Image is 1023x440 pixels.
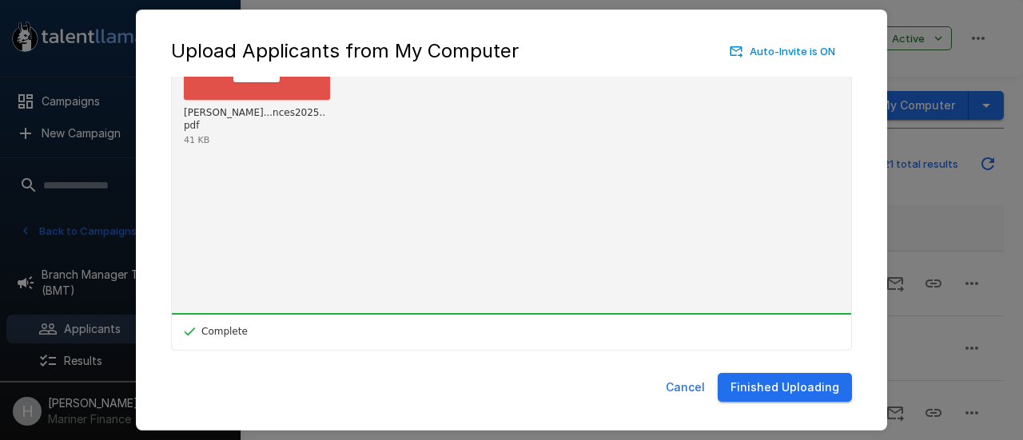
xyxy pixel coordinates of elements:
[726,39,839,64] button: Auto-Invite is ON
[172,313,851,315] div: 100%
[184,136,209,145] div: 41 KB
[718,373,852,402] button: Finished Uploading
[171,38,852,64] div: Upload Applicants from My Computer
[184,327,248,336] div: Complete
[659,373,711,402] button: Cancel
[172,313,250,350] div: Complete
[184,107,326,132] div: Cristina_Bradshaw_Resume_with_References2025..pdf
